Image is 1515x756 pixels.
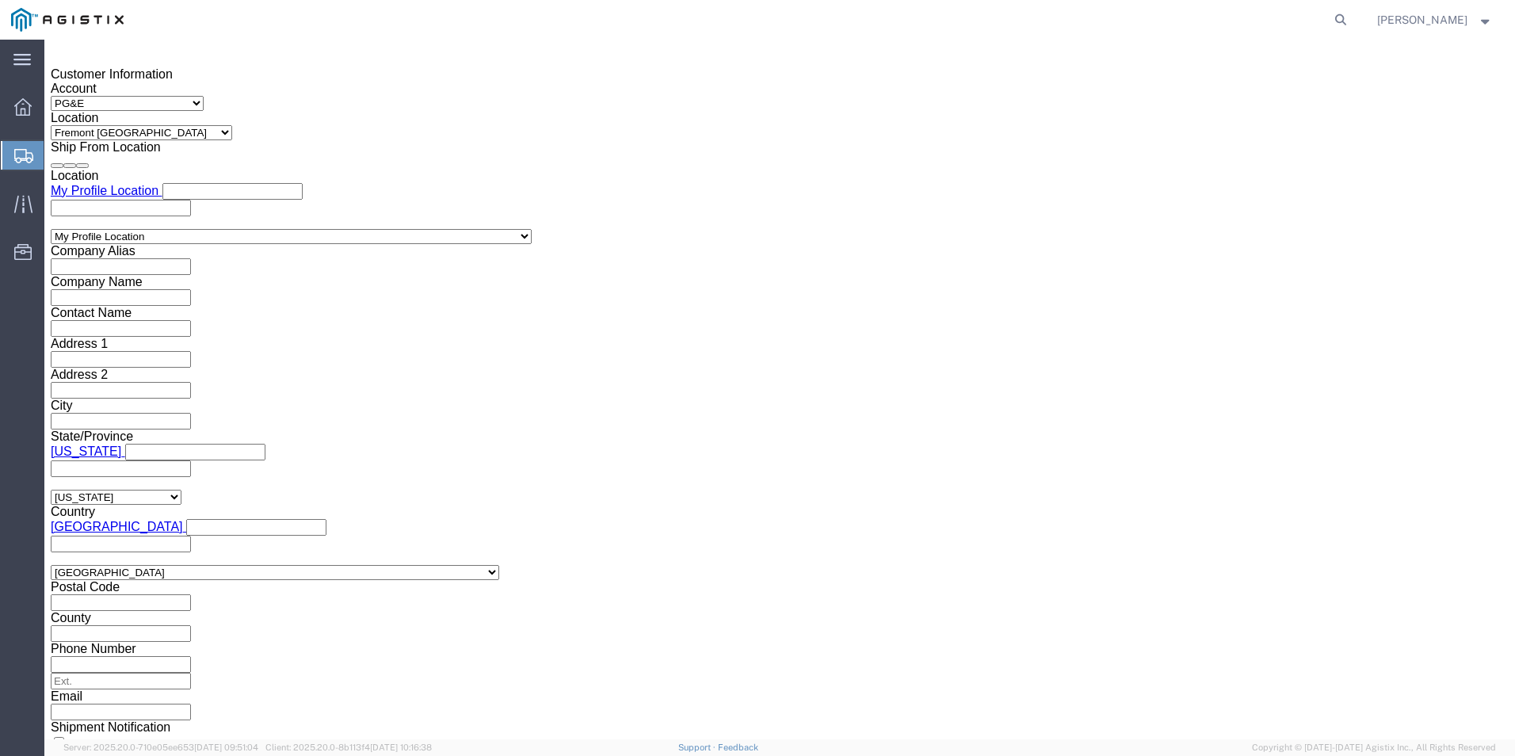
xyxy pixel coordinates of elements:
span: Client: 2025.20.0-8b113f4 [265,743,432,752]
span: Copyright © [DATE]-[DATE] Agistix Inc., All Rights Reserved [1252,741,1496,754]
a: Support [678,743,718,752]
iframe: FS Legacy Container [44,40,1515,739]
span: Server: 2025.20.0-710e05ee653 [63,743,258,752]
button: [PERSON_NAME] [1376,10,1494,29]
span: [DATE] 09:51:04 [194,743,258,752]
a: Feedback [718,743,758,752]
span: RICHARD LEE [1377,11,1467,29]
span: [DATE] 10:16:38 [370,743,432,752]
img: logo [11,8,124,32]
